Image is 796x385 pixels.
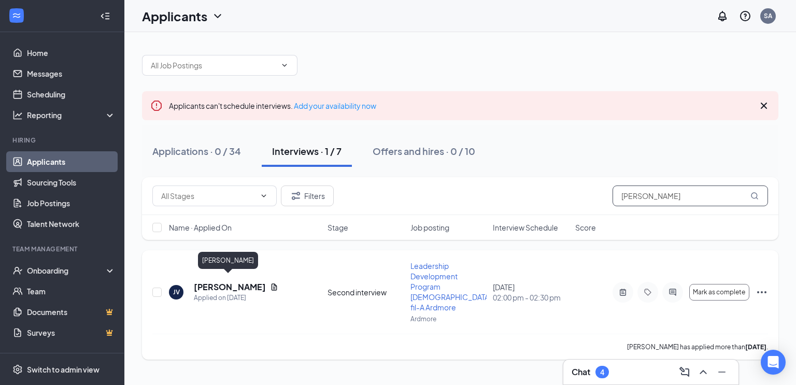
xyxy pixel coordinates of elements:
span: 02:00 pm - 02:30 pm [493,292,569,303]
span: Applicants can't schedule interviews. [169,101,376,110]
svg: Filter [290,190,302,202]
svg: ComposeMessage [678,366,691,378]
a: Sourcing Tools [27,172,116,193]
svg: ActiveChat [666,288,679,296]
button: ChevronUp [695,364,712,380]
div: Offers and hires · 0 / 10 [373,145,475,158]
button: Minimize [714,364,730,380]
h1: Applicants [142,7,207,25]
span: Name · Applied On [169,222,232,233]
b: [DATE] [745,343,766,351]
a: Add your availability now [294,101,376,110]
button: Filter Filters [281,186,334,206]
svg: UserCheck [12,265,23,276]
div: Onboarding [27,265,107,276]
a: Home [27,42,116,63]
span: Leadership Development Program [DEMOGRAPHIC_DATA]-fil-A Ardmore [410,261,495,312]
div: Reporting [27,110,116,120]
div: [PERSON_NAME] [198,252,258,269]
svg: ChevronDown [260,192,268,200]
svg: Tag [642,288,654,296]
a: Team [27,281,116,302]
svg: Minimize [716,366,728,378]
svg: Analysis [12,110,23,120]
svg: ChevronDown [211,10,224,22]
h3: Chat [572,366,590,378]
button: Mark as complete [689,284,749,301]
div: Applied on [DATE] [194,293,278,303]
a: Talent Network [27,213,116,234]
svg: Settings [12,364,23,375]
div: JV [173,288,180,296]
a: SurveysCrown [27,322,116,343]
p: [PERSON_NAME] has applied more than . [627,343,768,351]
svg: Error [150,99,163,112]
svg: QuestionInfo [739,10,751,22]
span: Score [575,222,596,233]
svg: Notifications [716,10,729,22]
span: Mark as complete [693,289,745,296]
div: SA [764,11,772,20]
span: Job posting [410,222,449,233]
svg: ChevronDown [280,61,289,69]
h5: [PERSON_NAME] [194,281,266,293]
svg: WorkstreamLogo [11,10,22,21]
span: Interview Schedule [493,222,558,233]
div: Hiring [12,136,113,145]
a: Messages [27,63,116,84]
svg: MagnifyingGlass [750,192,759,200]
svg: ChevronUp [697,366,709,378]
a: Scheduling [27,84,116,105]
svg: Cross [758,99,770,112]
a: Applicants [27,151,116,172]
p: Ardmore [410,315,487,323]
span: Stage [328,222,348,233]
a: Job Postings [27,193,116,213]
div: Team Management [12,245,113,253]
div: Switch to admin view [27,364,99,375]
div: [DATE] [493,282,569,303]
input: Search in interviews [613,186,768,206]
button: ComposeMessage [676,364,693,380]
div: Open Intercom Messenger [761,350,786,375]
svg: Document [270,283,278,291]
input: All Job Postings [151,60,276,71]
svg: ActiveNote [617,288,629,296]
input: All Stages [161,190,255,202]
div: Applications · 0 / 34 [152,145,241,158]
svg: Collapse [100,11,110,21]
div: Second interview [328,287,404,297]
div: Interviews · 1 / 7 [272,145,342,158]
svg: Ellipses [756,286,768,298]
div: 4 [600,368,604,377]
a: DocumentsCrown [27,302,116,322]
